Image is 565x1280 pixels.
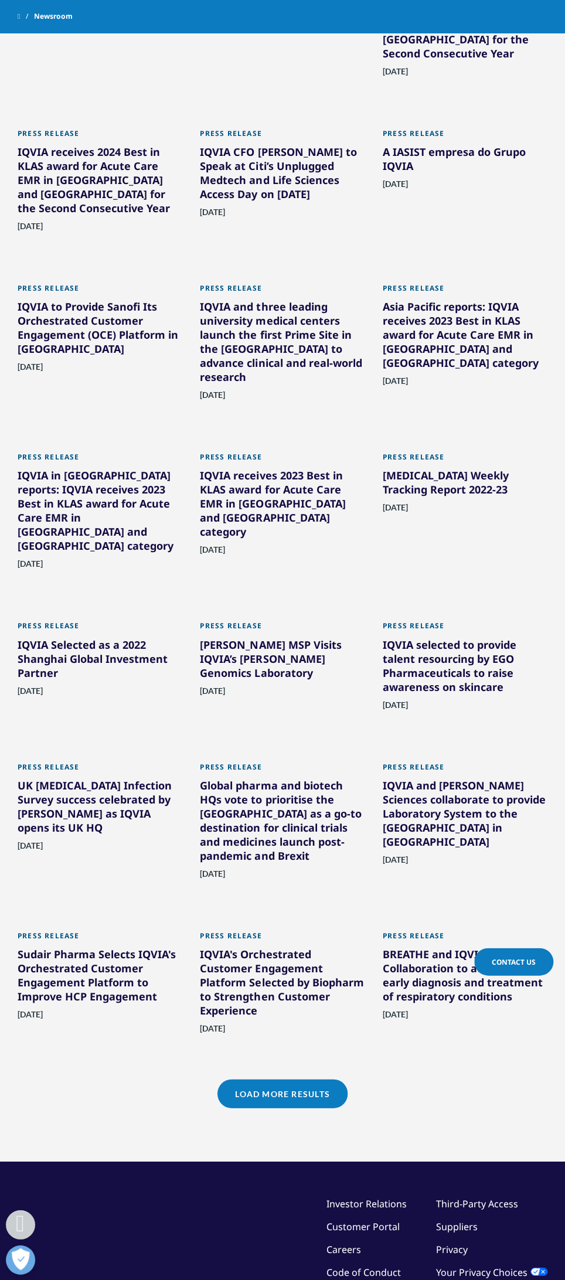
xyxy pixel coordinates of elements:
[492,956,536,966] span: Contact Us
[18,129,182,145] div: Press Release
[200,390,225,407] span: [DATE]
[383,762,547,778] div: Press Release
[383,638,547,699] div: IQVIA selected to provide talent resourcing by EGO Pharmaceuticals to raise awareness on skincare
[18,221,43,238] span: [DATE]
[18,762,182,778] div: Press Release
[436,1220,478,1233] a: Suppliers
[200,947,365,1022] div: IQVIA's Orchestrated Customer Engagement Platform Selected by Biopharm to Strengthen Customer Exp...
[18,621,182,637] div: Press Release
[18,559,43,576] span: [DATE]
[18,1009,43,1026] span: [DATE]
[18,299,182,360] div: IQVIA to Provide Sanofi Its Orchestrated Customer Engagement (OCE) Platform in [GEOGRAPHIC_DATA]
[200,544,225,561] span: [DATE]
[200,638,365,685] div: [PERSON_NAME] MSP Visits IQVIA’s [PERSON_NAME] Genomics Laboratory
[383,855,408,872] span: [DATE]
[200,452,365,468] div: Press Release
[18,284,182,299] div: Press Release
[200,1023,225,1040] span: [DATE]
[383,129,547,145] div: Press Release
[200,284,365,299] div: Press Release
[18,686,43,703] span: [DATE]
[200,129,365,145] div: Press Release
[200,931,365,947] div: Press Release
[383,468,547,501] div: [MEDICAL_DATA] Weekly Tracking Report 2022-23
[383,299,547,375] div: Asia Pacific reports: IQVIA receives 2023 Best in KLAS award for Acute Care EMR in [GEOGRAPHIC_DA...
[34,6,73,27] span: Newsroom
[326,1197,407,1210] a: Investor Relations
[383,452,547,468] div: Press Release
[18,931,182,947] div: Press Release
[200,686,225,703] span: [DATE]
[200,145,365,206] div: IQVIA CFO [PERSON_NAME] to Speak at Citi’s Unplugged Medtech and Life Sciences Access Day on [DATE]
[217,1079,347,1108] a: Load More Results
[383,778,547,853] div: IQVIA and [PERSON_NAME] Sciences collaborate to provide Laboratory System to the [GEOGRAPHIC_DATA...
[436,1197,518,1210] a: Third-Party Access
[18,468,182,557] div: IQVIA in [GEOGRAPHIC_DATA] reports: IQVIA receives 2023 Best in KLAS award for Acute Care EMR in ...
[326,1242,361,1255] a: Careers
[326,1220,400,1233] a: Customer Portal
[326,1265,401,1278] a: Code of Conduct
[436,1265,547,1278] a: Your Privacy Choices
[200,207,225,224] span: [DATE]
[18,638,182,685] div: IQVIA Selected as a 2022 Shanghai Global Investment Partner
[383,947,547,1008] div: BREATHE and IQVIA Announce Collaboration to accelerate the early diagnosis and treatment of respi...
[383,66,408,83] span: [DATE]
[200,762,365,778] div: Press Release
[383,502,408,519] span: [DATE]
[383,145,547,178] div: A IASIST empresa do Grupo IQVIA
[200,778,365,867] div: Global pharma and biotech HQs vote to prioritise the [GEOGRAPHIC_DATA] as a go-to destination for...
[383,621,547,637] div: Press Release
[200,299,365,389] div: IQVIA and three leading university medical centers launch the first Prime Site in the [GEOGRAPHIC...
[18,840,43,857] span: [DATE]
[383,284,547,299] div: Press Release
[383,700,408,717] span: [DATE]
[383,376,408,393] span: [DATE]
[383,179,408,196] span: [DATE]
[18,145,182,220] div: IQVIA receives 2024 Best in KLAS award for Acute Care EMR in [GEOGRAPHIC_DATA] and [GEOGRAPHIC_DA...
[200,468,365,543] div: IQVIA receives 2023 Best in KLAS award for Acute Care EMR in [GEOGRAPHIC_DATA] and [GEOGRAPHIC_DA...
[18,778,182,839] div: UK [MEDICAL_DATA] Infection Survey success celebrated by [PERSON_NAME] as IQVIA opens its UK HQ
[18,452,182,468] div: Press Release
[383,1009,408,1026] span: [DATE]
[200,869,225,886] span: [DATE]
[383,931,547,947] div: Press Release
[474,948,553,975] a: Contact Us
[18,947,182,1008] div: Sudair Pharma Selects IQVIA's Orchestrated Customer Engagement Platform to Improve HCP Engagement
[18,362,43,379] span: [DATE]
[436,1242,468,1255] a: Privacy
[200,621,365,637] div: Press Release
[6,1245,35,1274] button: Open Preferences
